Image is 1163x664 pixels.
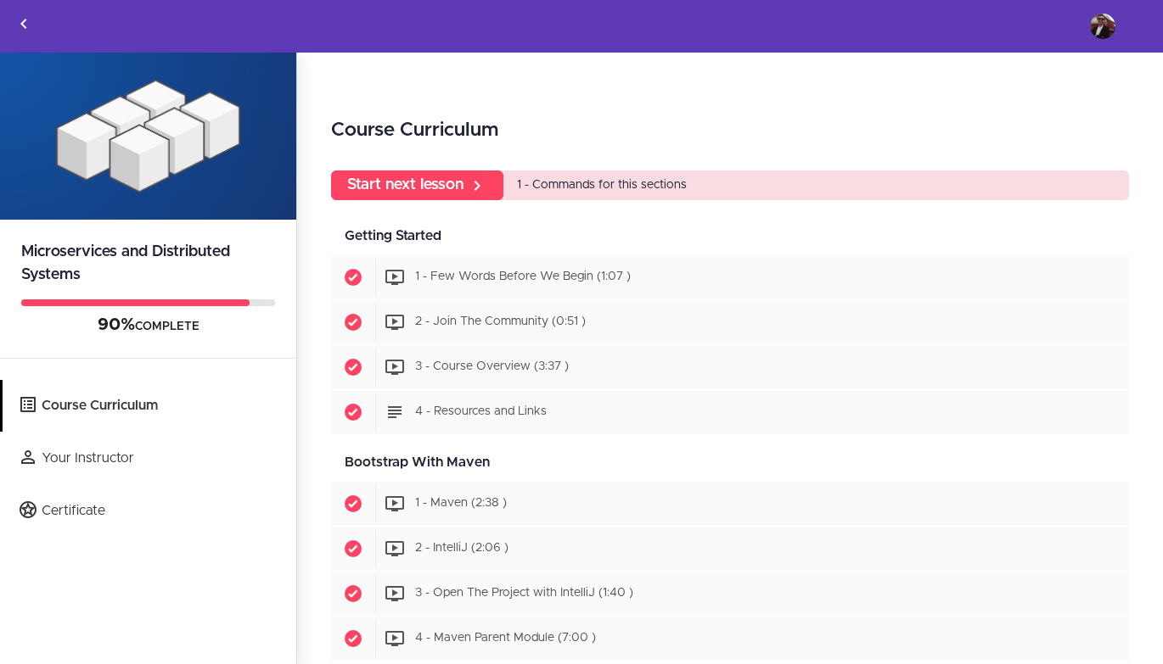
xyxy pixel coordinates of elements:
[331,116,1129,145] h2: Course Curriculum
[331,300,375,344] span: Completed item
[3,432,296,484] a: Your Instructor
[331,255,375,299] span: Completed item
[331,170,503,200] a: Start next lesson
[331,345,375,389] span: Completed item
[331,300,1129,344] a: Completed item 2 - Join The Community (0:51 )
[415,498,507,510] span: 1 - Maven (2:38 )
[331,527,375,571] span: Completed item
[1090,14,1115,39] img: franzlocarno@gmail.com
[3,380,296,432] a: Course Curriculum
[331,345,1129,389] a: Completed item 3 - Course Overview (3:37 )
[331,390,1129,434] a: Completed item 4 - Resources and Links
[415,316,586,328] span: 2 - Join The Community (0:51 )
[331,255,1129,299] a: Completed item 1 - Few Words Before We Begin (1:07 )
[331,617,375,661] span: Completed item
[331,217,1129,255] div: Getting Started
[331,527,1129,571] a: Completed item 2 - IntelliJ (2:06 )
[415,588,633,600] span: 3 - Open The Project with IntelliJ (1:40 )
[415,633,596,644] span: 4 - Maven Parent Module (7:00 )
[415,543,508,555] span: 2 - IntelliJ (2:06 )
[21,315,275,337] div: COMPLETE
[1,1,47,52] a: Back to courses
[415,361,569,373] span: 3 - Course Overview (3:37 )
[14,14,34,34] svg: Back to courses
[331,572,375,616] span: Completed item
[415,271,631,283] span: 1 - Few Words Before We Begin (1:07 )
[331,617,1129,661] a: Completed item 4 - Maven Parent Module (7:00 )
[331,444,1129,482] div: Bootstrap With Maven
[98,316,135,333] span: 90%
[331,390,375,434] span: Completed item
[331,482,375,526] span: Completed item
[331,482,1129,526] a: Completed item 1 - Maven (2:38 )
[517,179,687,191] span: 1 - Commands for this sections
[331,572,1129,616] a: Completed item 3 - Open The Project with IntelliJ (1:40 )
[415,406,547,418] span: 4 - Resources and Links
[3,485,296,537] a: Certificate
